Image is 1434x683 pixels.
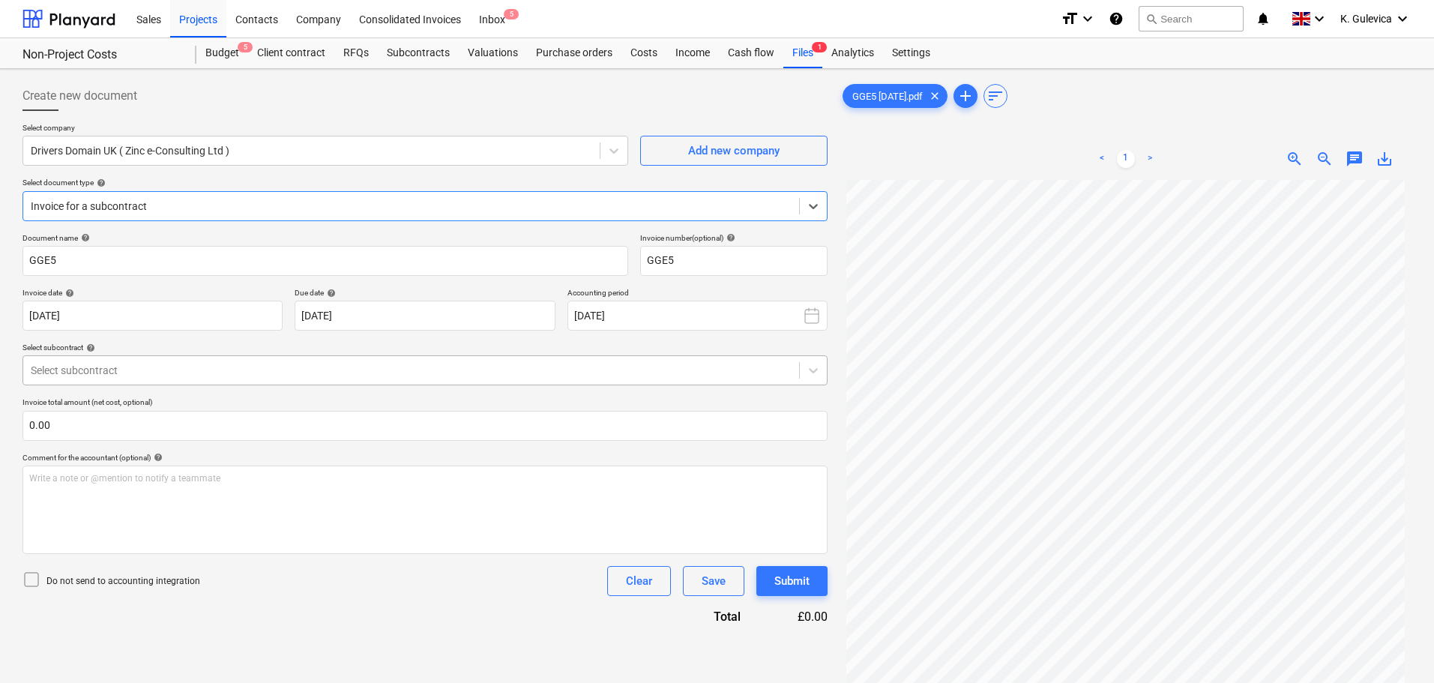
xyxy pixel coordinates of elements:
[783,38,822,68] div: Files
[956,87,974,105] span: add
[1359,611,1434,683] iframe: Chat Widget
[1316,150,1334,168] span: zoom_out
[1139,6,1244,31] button: Search
[688,141,780,160] div: Add new company
[459,38,527,68] a: Valuations
[22,47,178,63] div: Non-Project Costs
[295,288,555,298] div: Due date
[334,38,378,68] a: RFQs
[926,87,944,105] span: clear
[607,566,671,596] button: Clear
[719,38,783,68] a: Cash flow
[22,301,283,331] input: Invoice date not specified
[1310,10,1328,28] i: keyboard_arrow_down
[843,91,932,102] span: GGE5 [DATE].pdf
[986,87,1004,105] span: sort
[1061,10,1079,28] i: format_size
[238,42,253,52] span: 5
[1141,150,1159,168] a: Next page
[1109,10,1124,28] i: Knowledge base
[1340,13,1392,25] span: K. Gulevica
[567,301,828,331] button: [DATE]
[567,288,828,301] p: Accounting period
[633,608,765,625] div: Total
[46,575,200,588] p: Do not send to accounting integration
[22,87,137,105] span: Create new document
[1256,10,1271,28] i: notifications
[1093,150,1111,168] a: Previous page
[822,38,883,68] a: Analytics
[504,9,519,19] span: 5
[621,38,666,68] a: Costs
[378,38,459,68] a: Subcontracts
[1286,150,1304,168] span: zoom_in
[22,178,828,187] div: Select document type
[774,571,810,591] div: Submit
[22,233,628,243] div: Document name
[640,136,828,166] button: Add new company
[783,38,822,68] a: Files1
[22,453,828,463] div: Comment for the accountant (optional)
[295,301,555,331] input: Due date not specified
[151,453,163,462] span: help
[527,38,621,68] a: Purchase orders
[765,608,828,625] div: £0.00
[1376,150,1394,168] span: save_alt
[22,397,828,410] p: Invoice total amount (net cost, optional)
[723,233,735,242] span: help
[94,178,106,187] span: help
[1394,10,1412,28] i: keyboard_arrow_down
[883,38,939,68] a: Settings
[22,246,628,276] input: Document name
[666,38,719,68] a: Income
[1145,13,1157,25] span: search
[22,123,628,136] p: Select company
[626,571,652,591] div: Clear
[1346,150,1364,168] span: chat
[640,246,828,276] input: Invoice number
[702,571,726,591] div: Save
[756,566,828,596] button: Submit
[78,233,90,242] span: help
[22,411,828,441] input: Invoice total amount (net cost, optional)
[640,233,828,243] div: Invoice number (optional)
[22,288,283,298] div: Invoice date
[812,42,827,52] span: 1
[22,343,828,352] div: Select subcontract
[1117,150,1135,168] a: Page 1 is your current page
[196,38,248,68] div: Budget
[843,84,948,108] div: GGE5 [DATE].pdf
[324,289,336,298] span: help
[196,38,248,68] a: Budget5
[83,343,95,352] span: help
[683,566,744,596] button: Save
[62,289,74,298] span: help
[248,38,334,68] a: Client contract
[1079,10,1097,28] i: keyboard_arrow_down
